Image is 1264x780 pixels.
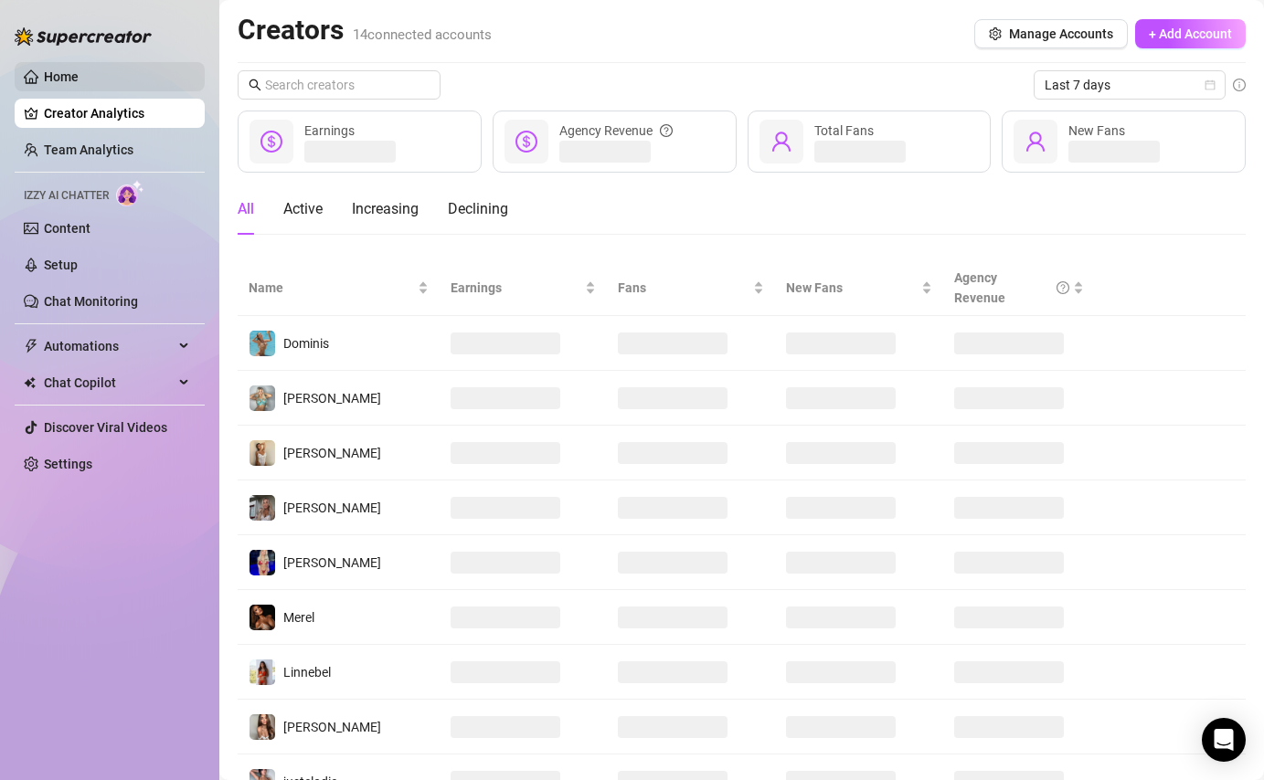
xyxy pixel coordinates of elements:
span: 14 connected accounts [353,26,492,43]
img: Linnebel [250,659,275,685]
span: dollar-circle [515,131,537,153]
th: Name [238,260,440,316]
span: dollar-circle [260,131,282,153]
a: Setup [44,258,78,272]
a: Home [44,69,79,84]
span: question-circle [1057,268,1069,308]
th: Earnings [440,260,608,316]
span: thunderbolt [24,339,38,353]
div: Increasing [352,198,419,220]
span: + Add Account [1149,26,1232,41]
button: + Add Account [1135,19,1246,48]
img: Chat Copilot [24,376,36,389]
span: calendar [1205,79,1216,90]
span: user [1025,131,1046,153]
span: Chat Copilot [44,368,174,397]
span: info-circle [1233,79,1246,91]
a: Content [44,221,90,236]
span: Fans [618,278,749,298]
span: New Fans [786,278,918,298]
img: Nora [250,714,275,740]
span: Earnings [304,123,355,138]
button: Manage Accounts [974,19,1128,48]
span: [PERSON_NAME] [283,446,381,460]
div: Declining [448,198,508,220]
img: logo-BBDzfeDw.svg [15,27,152,46]
span: Dominis [283,336,329,351]
span: [PERSON_NAME] [283,501,381,515]
span: setting [989,27,1002,40]
div: Agency Revenue [954,268,1068,308]
div: Open Intercom Messenger [1202,718,1246,762]
span: Linnebel [283,665,331,680]
span: [PERSON_NAME] [283,720,381,734]
img: Megan [250,440,275,466]
span: search [249,79,261,91]
img: Janey [250,550,275,575]
div: Agency Revenue [559,121,673,141]
img: Olivia [250,385,275,411]
span: Earnings [451,278,582,298]
span: question-circle [660,121,673,141]
img: Merel [250,605,275,630]
img: AI Chatter [116,180,144,206]
img: Dominis [250,331,275,356]
span: Merel [283,610,314,625]
div: All [238,198,254,220]
span: user [770,131,792,153]
img: Natalia [250,495,275,521]
th: Fans [607,260,775,316]
input: Search creators [265,75,415,95]
span: Name [249,278,414,298]
span: Total Fans [814,123,874,138]
a: Chat Monitoring [44,294,138,309]
span: Last 7 days [1045,71,1215,99]
span: [PERSON_NAME] [283,555,381,570]
a: Settings [44,457,92,471]
a: Discover Viral Videos [44,420,167,435]
div: Active [283,198,323,220]
span: Automations [44,332,174,361]
h2: Creators [238,13,492,47]
span: Manage Accounts [1009,26,1113,41]
span: Izzy AI Chatter [24,187,109,205]
a: Creator Analytics [44,99,190,128]
th: New Fans [775,260,943,316]
span: [PERSON_NAME] [283,391,381,406]
a: Team Analytics [44,142,133,157]
span: New Fans [1068,123,1125,138]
